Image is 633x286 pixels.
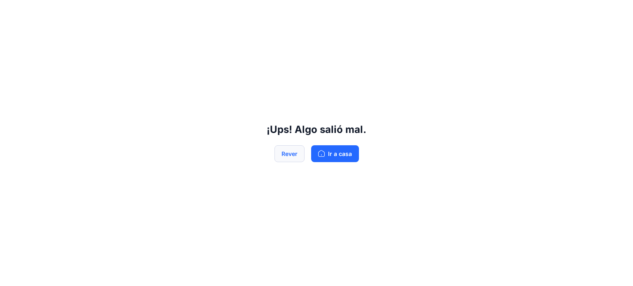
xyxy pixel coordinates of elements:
button: Ir a casa [311,145,359,162]
font: ¡Ups! Algo salió mal. [267,123,366,135]
button: Rever [274,145,305,162]
font: Rever [281,150,298,157]
font: Ir a casa [328,150,352,157]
